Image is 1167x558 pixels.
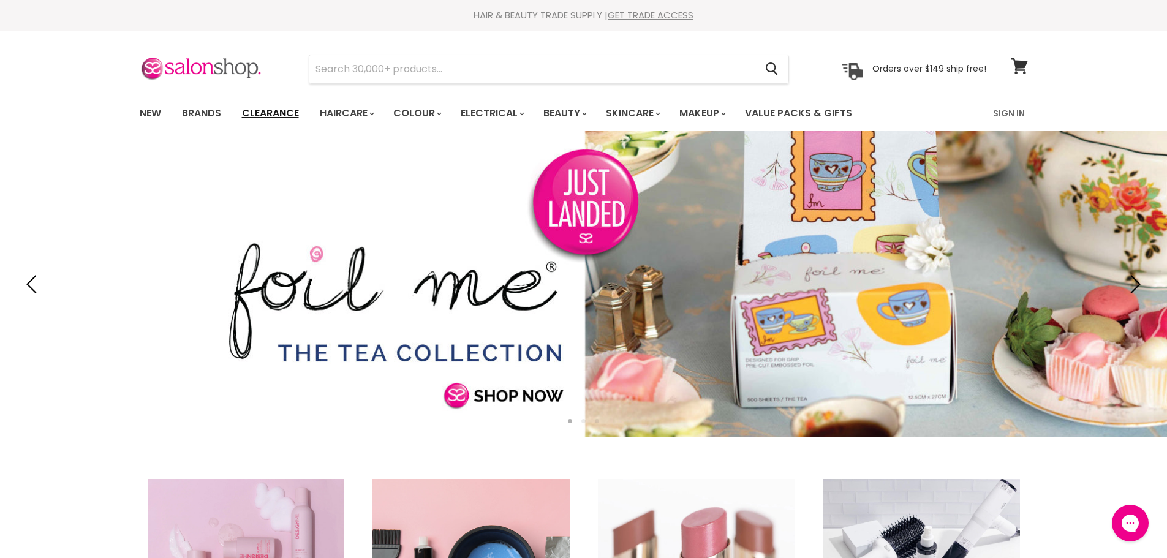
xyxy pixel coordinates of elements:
li: Page dot 3 [595,419,599,423]
button: Previous [21,272,46,296]
nav: Main [124,96,1043,131]
input: Search [309,55,756,83]
ul: Main menu [130,96,924,131]
li: Page dot 1 [568,419,572,423]
button: Next [1121,272,1146,296]
iframe: Gorgias live chat messenger [1106,500,1155,546]
a: Colour [384,100,449,126]
a: Clearance [233,100,308,126]
a: Haircare [311,100,382,126]
form: Product [309,55,789,84]
li: Page dot 2 [581,419,586,423]
a: Beauty [534,100,594,126]
a: Skincare [597,100,668,126]
button: Search [756,55,788,83]
a: Makeup [670,100,733,126]
a: Sign In [986,100,1032,126]
a: Brands [173,100,230,126]
p: Orders over $149 ship free! [872,63,986,74]
a: GET TRADE ACCESS [608,9,693,21]
div: HAIR & BEAUTY TRADE SUPPLY | [124,9,1043,21]
a: Value Packs & Gifts [736,100,861,126]
a: New [130,100,170,126]
a: Electrical [451,100,532,126]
